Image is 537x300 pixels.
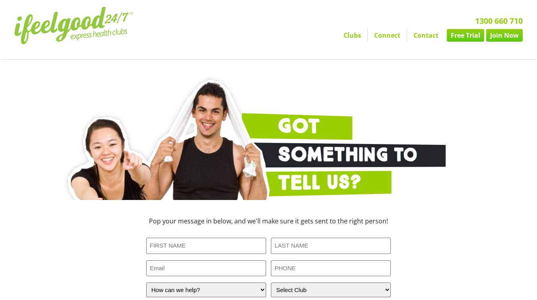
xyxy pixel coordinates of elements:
[146,260,266,277] input: Email
[368,29,407,42] a: Connect
[146,238,266,254] input: FIRST NAME
[94,218,443,224] h3: Pop your message in below, and we'll make sure it gets sent to the right person!
[407,29,445,42] a: Contact
[271,260,391,277] input: PHONE
[447,29,484,42] a: Free Trial
[195,29,523,42] nav: Menu
[486,29,523,42] a: Join Now
[475,15,523,26] a: 1300 660 710
[271,238,391,254] input: LAST NAME
[337,29,367,42] a: Clubs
